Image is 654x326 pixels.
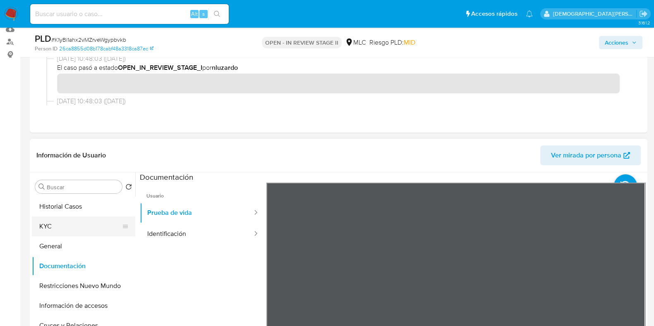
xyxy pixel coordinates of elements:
[35,32,51,45] b: PLD
[639,10,648,18] a: Salir
[551,145,621,165] span: Ver mirada por persona
[526,10,533,17] a: Notificaciones
[32,256,135,276] button: Documentación
[262,37,342,48] p: OPEN - IN REVIEW STAGE II
[471,10,517,18] span: Accesos rápidos
[208,8,225,20] button: search-icon
[32,197,135,217] button: Historial Casos
[32,217,129,236] button: KYC
[605,36,628,49] span: Acciones
[345,38,366,47] div: MLC
[32,296,135,316] button: Información de accesos
[51,36,126,44] span: # K1yBi1ahx2vMZrveWgypbvkb
[35,45,57,52] b: Person ID
[202,10,205,18] span: s
[32,236,135,256] button: General
[32,276,135,296] button: Restricciones Nuevo Mundo
[369,38,415,47] span: Riesgo PLD:
[553,10,637,18] p: cristian.porley@mercadolibre.com
[599,36,642,49] button: Acciones
[36,151,106,159] h1: Información de Usuario
[38,183,45,190] button: Buscar
[59,45,153,52] a: 26ca8855d08b178cabf48a3318ca87ec
[30,9,229,19] input: Buscar usuario o caso...
[540,145,641,165] button: Ver mirada por persona
[125,183,132,193] button: Volver al orden por defecto
[47,183,119,191] input: Buscar
[638,19,650,26] span: 3.161.2
[191,10,198,18] span: Alt
[404,38,415,47] span: MID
